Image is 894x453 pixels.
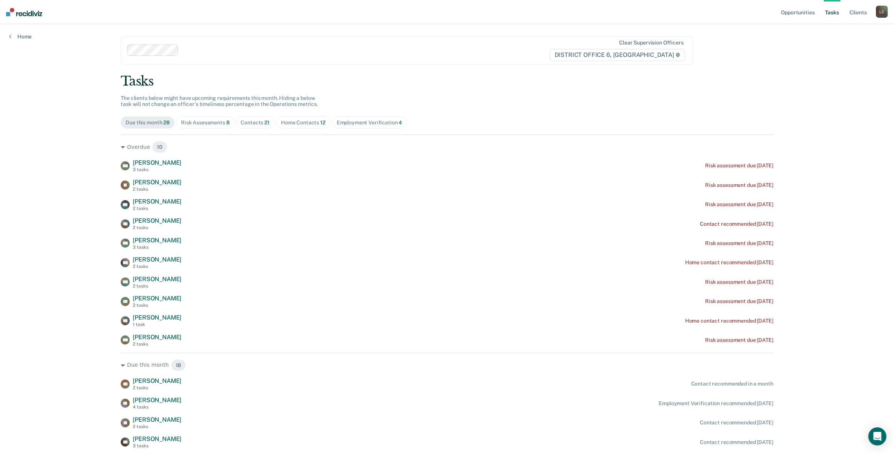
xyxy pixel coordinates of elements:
[705,298,773,305] div: Risk assessment due [DATE]
[133,283,181,289] div: 2 tasks
[337,119,402,126] div: Employment Verification
[700,419,773,426] div: Contact recommended [DATE]
[6,8,42,16] img: Recidiviz
[550,49,685,61] span: DISTRICT OFFICE 6, [GEOGRAPHIC_DATA]
[399,119,402,125] span: 4
[685,259,773,266] div: Home contact recommended [DATE]
[133,303,181,308] div: 2 tasks
[685,318,773,324] div: Home contact recommended [DATE]
[133,217,181,224] span: [PERSON_NAME]
[133,416,181,423] span: [PERSON_NAME]
[133,334,181,341] span: [PERSON_NAME]
[700,439,773,445] div: Contact recommended [DATE]
[133,256,181,263] span: [PERSON_NAME]
[133,198,181,205] span: [PERSON_NAME]
[133,404,181,410] div: 4 tasks
[133,377,181,384] span: [PERSON_NAME]
[133,225,181,230] div: 2 tasks
[281,119,325,126] div: Home Contacts
[705,240,773,246] div: Risk assessment due [DATE]
[133,443,181,448] div: 3 tasks
[876,6,888,18] button: LC
[133,245,181,250] div: 3 tasks
[133,159,181,166] span: [PERSON_NAME]
[133,385,181,390] div: 2 tasks
[133,264,181,269] div: 2 tasks
[133,275,181,283] span: [PERSON_NAME]
[133,179,181,186] span: [PERSON_NAME]
[121,95,318,107] span: The clients below might have upcoming requirements this month. Hiding a below task will not chang...
[700,221,773,227] div: Contact recommended [DATE]
[705,201,773,208] div: Risk assessment due [DATE]
[226,119,230,125] span: 8
[320,119,325,125] span: 12
[133,322,181,327] div: 1 task
[133,341,181,347] div: 2 tasks
[133,424,181,429] div: 2 tasks
[876,6,888,18] div: L C
[133,295,181,302] span: [PERSON_NAME]
[264,119,270,125] span: 21
[868,427,886,445] div: Open Intercom Messenger
[152,141,167,153] span: 10
[241,119,270,126] div: Contacts
[133,206,181,211] div: 2 tasks
[705,162,773,169] div: Risk assessment due [DATE]
[163,119,170,125] span: 28
[705,182,773,188] div: Risk assessment due [DATE]
[659,400,773,407] div: Employment Verification recommended [DATE]
[133,435,181,442] span: [PERSON_NAME]
[133,187,181,192] div: 2 tasks
[121,359,773,371] div: Due this month 18
[126,119,170,126] div: Due this month
[121,141,773,153] div: Overdue 10
[9,33,32,40] a: Home
[133,167,181,172] div: 3 tasks
[171,359,186,371] span: 18
[619,40,683,46] div: Clear supervision officers
[133,237,181,244] span: [PERSON_NAME]
[133,396,181,404] span: [PERSON_NAME]
[181,119,230,126] div: Risk Assessments
[133,314,181,321] span: [PERSON_NAME]
[121,73,773,89] div: Tasks
[691,381,773,387] div: Contact recommended in a month
[705,337,773,343] div: Risk assessment due [DATE]
[705,279,773,285] div: Risk assessment due [DATE]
